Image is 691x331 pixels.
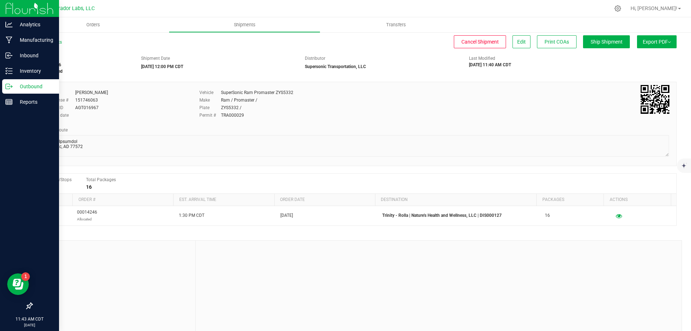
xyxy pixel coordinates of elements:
strong: [DATE] 12:00 PM CDT [141,64,183,69]
div: Ram / Promaster / [221,97,257,103]
div: SuperSonic Ram Promaster ZYS5332 [221,89,293,96]
label: Vehicle [199,89,221,96]
button: Edit [512,35,530,48]
p: Trinity - Rolla | Nature's Health and Wellness, LLC | DIS000127 [382,212,536,219]
span: Cancel Shipment [461,39,499,45]
p: Manufacturing [13,36,56,44]
span: Export PDF [643,39,671,45]
p: 11:43 AM CDT [3,316,56,322]
span: Hi, [PERSON_NAME]! [631,5,677,11]
button: Export PDF [637,35,677,48]
img: Scan me! [641,85,669,114]
span: 00014246 [77,209,97,223]
span: Curador Labs, LLC [52,5,95,12]
span: Orders [77,22,110,28]
a: Shipments [169,17,320,32]
label: Permit # [199,112,221,118]
span: 1:30 PM CDT [179,212,204,219]
inline-svg: Manufacturing [5,36,13,44]
button: Cancel Shipment [454,35,506,48]
strong: Supersonic Transportation, LLC [305,64,366,69]
p: Inbound [13,51,56,60]
p: Reports [13,98,56,106]
span: Shipments [224,22,265,28]
label: Make [199,97,221,103]
span: [DATE] [280,212,293,219]
button: Print COAs [537,35,577,48]
p: Analytics [13,20,56,29]
label: Distributor [305,55,325,62]
inline-svg: Reports [5,98,13,106]
label: Plate [199,104,221,111]
strong: 16 [86,184,92,190]
inline-svg: Outbound [5,83,13,90]
button: Ship Shipment [583,35,630,48]
label: Last Modified [469,55,495,62]
th: Packages [536,194,604,206]
th: Order # [72,194,173,206]
div: 151746063 [75,97,98,103]
a: Transfers [320,17,472,32]
p: [DATE] [3,322,56,328]
span: Total Packages [86,177,116,182]
th: Order date [274,194,375,206]
inline-svg: Inbound [5,52,13,59]
div: TRA000029 [221,112,244,118]
span: Ship Shipment [591,39,623,45]
span: 16 [545,212,550,219]
th: Actions [604,194,671,206]
th: Est. arrival time [173,194,274,206]
p: Allocated [77,216,97,223]
iframe: Resource center unread badge [21,272,30,281]
th: Destination [375,194,536,206]
strong: [DATE] 11:40 AM CDT [469,62,511,67]
span: Edit [517,39,526,45]
p: Outbound [13,82,56,91]
div: [PERSON_NAME] [75,89,108,96]
iframe: Resource center [7,273,29,295]
inline-svg: Inventory [5,67,13,75]
div: AGT016967 [75,104,99,111]
div: Manage settings [613,5,622,12]
span: Shipment # [32,55,130,62]
a: Orders [17,17,169,32]
span: Notes [37,246,190,255]
inline-svg: Analytics [5,21,13,28]
p: Inventory [13,67,56,75]
label: Shipment Date [141,55,170,62]
span: Transfers [376,22,416,28]
div: ZYS5332 / [221,104,241,111]
span: Print COAs [545,39,569,45]
qrcode: 20250925-006 [641,85,669,114]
